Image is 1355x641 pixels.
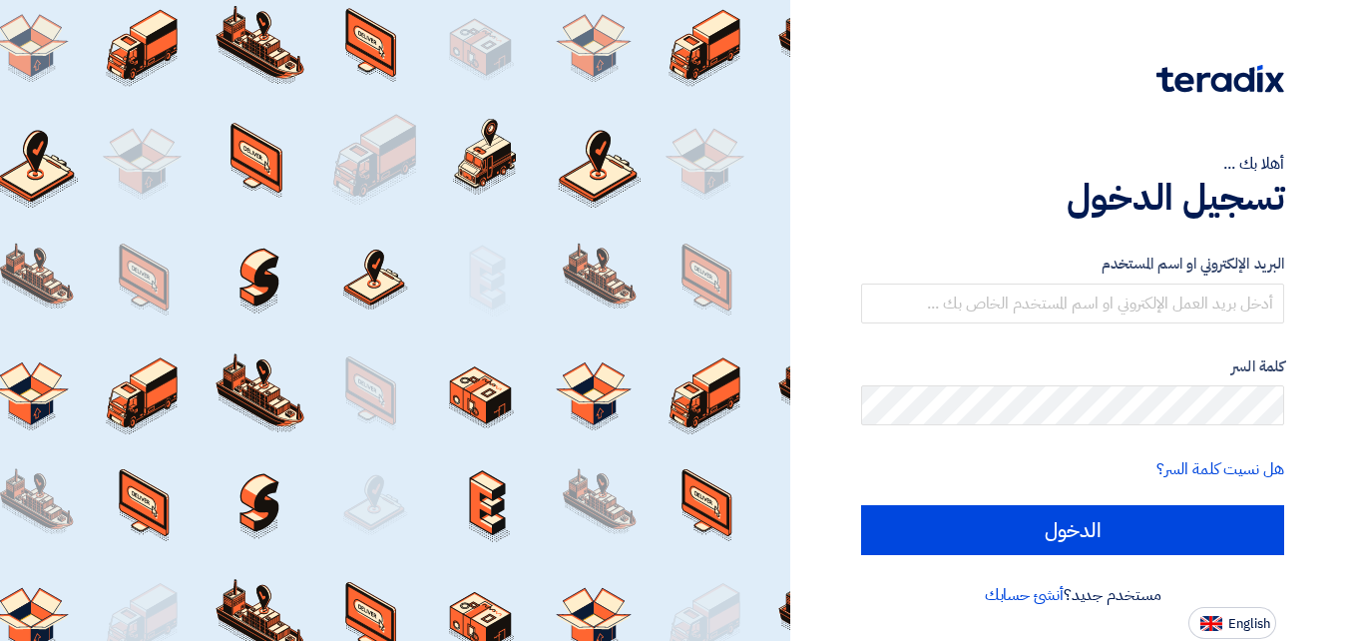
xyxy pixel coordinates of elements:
[1156,65,1284,93] img: Teradix logo
[861,583,1284,607] div: مستخدم جديد؟
[1156,457,1284,481] a: هل نسيت كلمة السر؟
[861,355,1284,378] label: كلمة السر
[861,152,1284,176] div: أهلا بك ...
[861,284,1284,323] input: أدخل بريد العمل الإلكتروني او اسم المستخدم الخاص بك ...
[1200,616,1222,631] img: en-US.png
[1188,607,1276,639] button: English
[861,505,1284,555] input: الدخول
[861,176,1284,220] h1: تسجيل الدخول
[985,583,1064,607] a: أنشئ حسابك
[861,253,1284,276] label: البريد الإلكتروني او اسم المستخدم
[1228,617,1270,631] span: English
